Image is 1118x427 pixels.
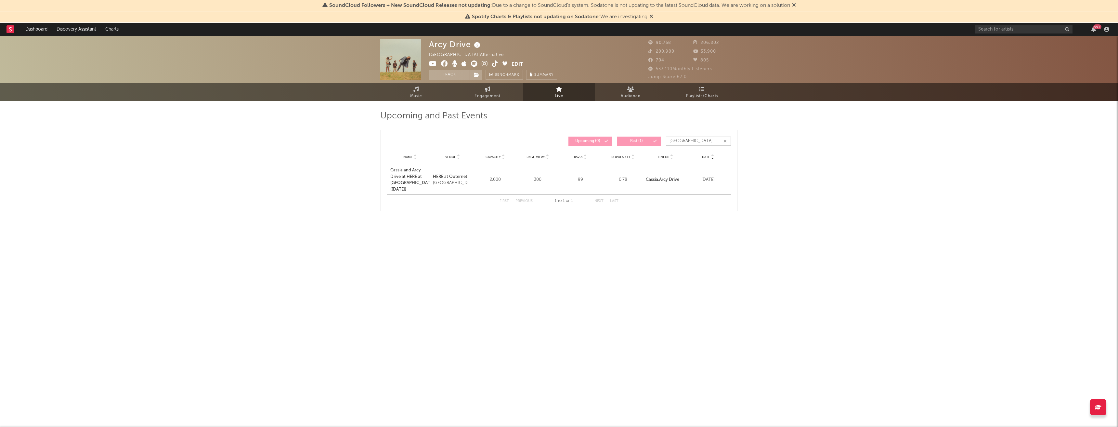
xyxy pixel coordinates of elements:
[666,83,738,101] a: Playlists/Charts
[561,177,600,183] div: 99
[658,155,669,159] span: Lineup
[693,58,709,62] span: 805
[429,51,511,59] div: [GEOGRAPHIC_DATA] | Alternative
[101,23,123,36] a: Charts
[518,177,557,183] div: 300
[659,178,679,182] a: Arcy Drive
[433,174,472,180] a: HERE at Outernet
[621,92,641,100] span: Audience
[646,178,659,182] strong: Cassia ,
[648,49,674,54] span: 200,900
[486,155,501,159] span: Capacity
[380,83,452,101] a: Music
[21,23,52,36] a: Dashboard
[486,70,523,80] a: Benchmark
[603,177,643,183] div: 0.78
[648,41,671,45] span: 90,758
[1093,24,1101,29] div: 99 +
[329,3,490,8] span: SoundCloud Followers + New SoundCloud Releases not updating
[403,155,413,159] span: Name
[621,139,651,143] span: Past ( 1 )
[594,199,604,203] button: Next
[693,41,719,45] span: 206,802
[649,14,653,20] span: Dismiss
[380,112,487,120] span: Upcoming and Past Events
[693,49,716,54] span: 53,900
[574,155,583,159] span: RSVPs
[472,14,647,20] span: : We are investigating
[666,137,731,146] input: Search...
[512,60,523,69] button: Edit
[472,14,599,20] span: Spotify Charts & Playlists not updating on Sodatone
[515,199,533,203] button: Previous
[555,92,563,100] span: Live
[52,23,101,36] a: Discovery Assistant
[474,92,500,100] span: Engagement
[573,139,603,143] span: Upcoming ( 0 )
[445,155,456,159] span: Venue
[523,83,595,101] a: Live
[617,137,661,146] button: Past(1)
[688,177,728,183] div: [DATE]
[648,67,712,71] span: 533,110 Monthly Listeners
[702,155,710,159] span: Date
[429,39,482,50] div: Arcy Drive
[390,167,430,193] a: Cassia and Arcy Drive at HERE at [GEOGRAPHIC_DATA] ([DATE])
[495,71,519,79] span: Benchmark
[526,155,545,159] span: Page Views
[568,137,612,146] button: Upcoming(0)
[475,177,515,183] div: 2,000
[1091,27,1096,32] button: 99+
[595,83,666,101] a: Audience
[452,83,523,101] a: Engagement
[566,200,570,203] span: of
[648,58,664,62] span: 704
[975,25,1072,33] input: Search for artists
[429,70,470,80] button: Track
[546,197,581,205] div: 1 1 1
[558,200,562,203] span: to
[646,178,659,182] a: Cassia,
[610,199,618,203] button: Last
[686,92,718,100] span: Playlists/Charts
[648,75,687,79] span: Jump Score: 67.0
[792,3,796,8] span: Dismiss
[611,155,630,159] span: Popularity
[410,92,422,100] span: Music
[526,70,557,80] button: Summary
[534,73,553,77] span: Summary
[500,199,509,203] button: First
[329,3,790,8] span: : Due to a change to SoundCloud's system, Sodatone is not updating to the latest SoundCloud data....
[433,180,472,186] div: [GEOGRAPHIC_DATA], [GEOGRAPHIC_DATA]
